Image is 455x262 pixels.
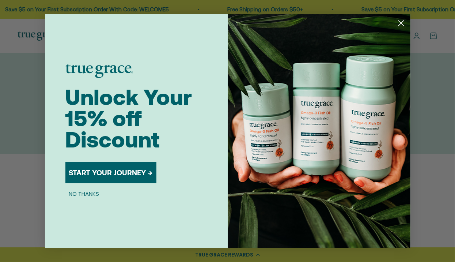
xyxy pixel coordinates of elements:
span: Unlock Your 15% off Discount [65,85,192,152]
button: NO THANKS [65,189,103,198]
img: 098727d5-50f8-4f9b-9554-844bb8da1403.jpeg [228,14,410,248]
button: Close dialog [395,17,407,30]
img: logo placeholder [65,64,133,78]
button: START YOUR JOURNEY → [65,162,156,183]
